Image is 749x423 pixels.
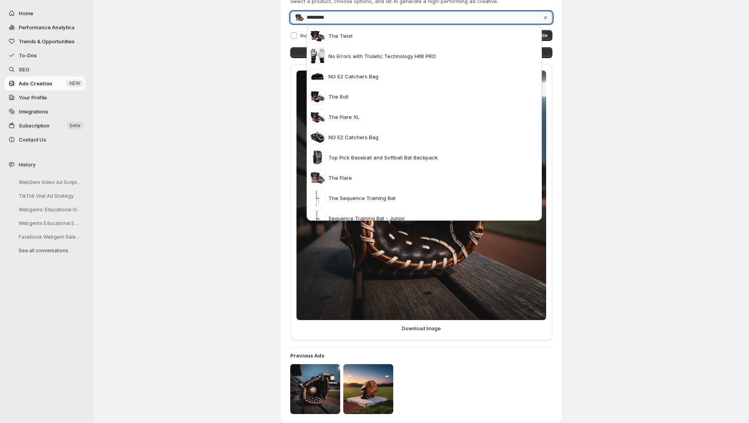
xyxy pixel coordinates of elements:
[12,231,87,243] button: Facebook Webgem Sales Campaign Setup
[310,28,325,44] img: The Twist
[543,14,548,20] button: Clear selection
[328,174,352,182] span: The Flare
[12,190,87,202] button: TikTok Viral Ad Strategy
[19,94,47,101] span: Your Profile
[19,52,37,58] span: To-Dos
[19,10,33,16] span: Home
[19,24,75,30] span: Performance Analytics
[290,47,552,58] button: Generate Ad
[310,150,325,165] img: Top Pick Baseball and Softball Bat Backpack
[310,48,325,64] img: No Errors with Truletic Technology HitR PRO
[328,52,436,60] span: No Errors with Truletic Technology HitR PRO
[328,93,348,101] span: The Roll
[19,122,50,129] span: Subscription
[19,80,52,87] span: Ads Creation
[69,80,80,87] span: NEW
[5,34,85,48] button: Trends & Opportunities
[310,211,325,226] img: Sequence Training Bat - Junior
[328,32,353,40] span: The Twist
[5,119,85,133] button: Subscription
[328,73,378,80] span: NO E2 Catchers Bag
[5,76,85,90] button: Ads Creation
[19,136,46,143] span: Contact Us
[397,323,445,334] button: Download Image
[310,89,325,104] img: The Roll
[5,62,85,76] a: SEO
[296,71,546,320] img: Generated ad
[343,364,393,414] img: previous ad
[12,244,87,257] button: See all conversations
[5,104,85,119] a: Integrations
[290,364,340,414] img: previous ad
[402,326,441,332] span: Download Image
[300,32,332,39] span: Include Logo
[310,129,325,145] img: NO E2 Catchers Bag
[328,113,360,121] span: The Flare XL
[12,204,87,216] button: Webgems: Educational Video & Email
[19,66,29,73] span: SEO
[295,13,304,22] img: The Flare
[12,176,87,188] button: WebGem Video Ad Script Creation
[5,6,85,20] button: Home
[310,69,325,84] img: NO E2 Catchers Bag
[328,214,405,222] span: Sequence Training Bat - Junior
[5,90,85,104] a: Your Profile
[310,109,325,125] img: The Flare XL
[310,170,325,186] img: The Flare
[5,133,85,147] button: Contact Us
[19,161,35,168] span: History
[19,108,48,115] span: Integrations
[19,38,75,44] span: Trends & Opportunities
[328,133,378,141] span: NO E2 Catchers Bag
[328,194,396,202] span: The Sequence Training Bat
[5,48,85,62] button: To-Dos
[290,352,552,359] h4: Previous Ads
[70,122,80,129] span: beta
[5,20,85,34] button: Performance Analytics
[328,154,438,161] span: Top Pick Baseball and Softball Bat Backpack
[12,217,87,229] button: Webgems Educational Email Content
